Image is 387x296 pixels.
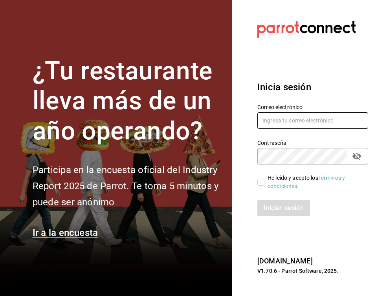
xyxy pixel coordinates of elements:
[257,104,368,110] label: Correo electrónico
[268,175,345,189] a: Términos y condiciones.
[350,150,363,163] button: passwordField
[257,267,368,275] p: V1.70.6 - Parrot Software, 2025.
[257,140,368,145] label: Contraseña
[268,174,362,190] div: He leído y acepto los
[257,80,368,94] h3: Inicia sesión
[257,112,368,129] input: Ingresa tu correo electrónico
[33,162,223,210] h2: Participa en la encuesta oficial del Industry Report 2025 de Parrot. Te toma 5 minutos y puede se...
[33,56,223,146] h1: ¿Tu restaurante lleva más de un año operando?
[257,257,313,265] a: [DOMAIN_NAME]
[33,227,98,238] a: Ir a la encuesta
